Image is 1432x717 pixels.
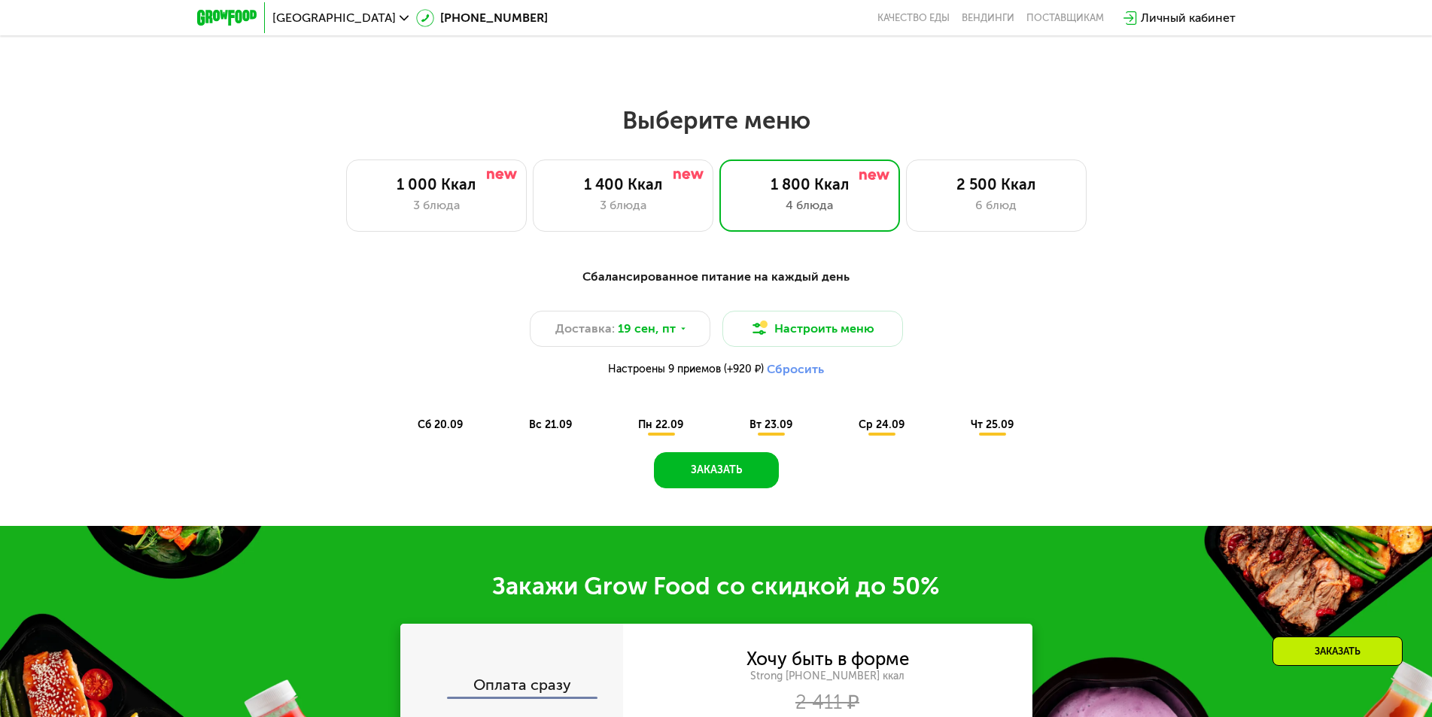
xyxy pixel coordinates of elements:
div: 1 400 Ккал [549,175,698,193]
div: 6 блюд [922,196,1071,214]
div: Сбалансированное питание на каждый день [271,268,1162,287]
div: Оплата сразу [402,677,623,697]
div: Личный кабинет [1141,9,1236,27]
span: чт 25.09 [971,418,1014,431]
button: Заказать [654,452,779,488]
span: [GEOGRAPHIC_DATA] [272,12,396,24]
span: вт 23.09 [749,418,792,431]
span: Доставка: [555,320,615,338]
span: пн 22.09 [638,418,683,431]
span: Настроены 9 приемов (+920 ₽) [608,364,764,375]
span: 19 сен, пт [618,320,676,338]
div: 3 блюда [549,196,698,214]
div: 1 000 Ккал [362,175,511,193]
a: Вендинги [962,12,1014,24]
span: сб 20.09 [418,418,463,431]
div: поставщикам [1026,12,1104,24]
span: ср 24.09 [859,418,905,431]
h2: Выберите меню [48,105,1384,135]
div: 3 блюда [362,196,511,214]
div: 2 500 Ккал [922,175,1071,193]
div: Хочу быть в форме [746,651,909,667]
button: Сбросить [767,362,824,377]
a: [PHONE_NUMBER] [416,9,548,27]
div: Strong [PHONE_NUMBER] ккал [623,670,1032,683]
a: Качество еды [877,12,950,24]
div: 2 411 ₽ [623,694,1032,711]
span: вс 21.09 [529,418,572,431]
div: 1 800 Ккал [735,175,884,193]
div: Заказать [1272,636,1403,666]
div: 4 блюда [735,196,884,214]
button: Настроить меню [722,311,903,347]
